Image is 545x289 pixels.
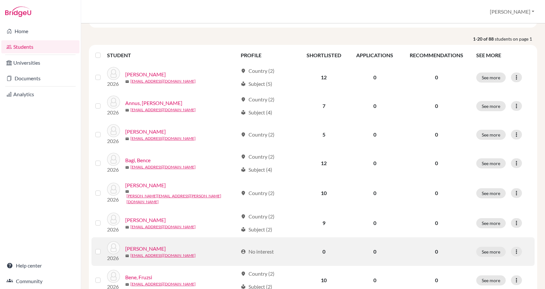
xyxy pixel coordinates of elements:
th: SHORTLISTED [299,47,349,63]
td: 5 [299,120,349,149]
span: local_library [241,167,246,172]
span: location_on [241,68,246,73]
button: See more [476,188,506,198]
p: 2026 [107,196,120,204]
a: Community [1,275,79,288]
p: 2026 [107,109,120,116]
a: Bene, Fruzsi [125,273,152,281]
a: [EMAIL_ADDRESS][DOMAIN_NAME] [130,224,196,230]
strong: 1-20 of 88 [473,35,495,42]
span: local_library [241,110,246,115]
span: students on page 1 [495,35,537,42]
div: Country (2) [241,213,274,220]
span: location_on [241,190,246,196]
a: [EMAIL_ADDRESS][DOMAIN_NAME] [130,281,196,287]
span: mail [125,108,129,112]
p: 2026 [107,166,120,174]
td: 12 [299,63,349,92]
button: See more [476,275,506,285]
p: 0 [405,73,468,81]
td: 0 [349,177,401,209]
span: local_library [241,81,246,86]
span: mail [125,137,129,141]
img: Bene, Fruzsi [107,270,120,283]
span: location_on [241,154,246,159]
p: 0 [405,159,468,167]
img: Bridge-U [5,7,31,17]
a: [PERSON_NAME] [125,71,166,78]
p: 0 [405,131,468,138]
a: [PERSON_NAME] [125,245,166,253]
button: See more [476,130,506,140]
td: 12 [299,149,349,177]
td: 0 [299,237,349,266]
span: mail [125,225,129,229]
th: APPLICATIONS [349,47,401,63]
td: 7 [299,92,349,120]
div: Country (2) [241,67,274,75]
span: location_on [241,271,246,276]
a: [EMAIL_ADDRESS][DOMAIN_NAME] [130,136,196,141]
div: Country (2) [241,153,274,161]
a: [EMAIL_ADDRESS][DOMAIN_NAME] [130,164,196,170]
span: mail [125,254,129,258]
p: 0 [405,219,468,227]
p: 0 [405,276,468,284]
span: mail [125,282,129,286]
td: 0 [349,92,401,120]
span: mail [125,80,129,84]
button: [PERSON_NAME] [487,6,537,18]
img: Areniello Scharli, Dávid [107,124,120,137]
img: Ábrahám, Emma [107,67,120,80]
div: Subject (5) [241,80,272,88]
div: Subject (4) [241,166,272,174]
button: See more [476,72,506,83]
td: 0 [349,63,401,92]
td: 9 [299,209,349,237]
div: Subject (4) [241,109,272,116]
a: [EMAIL_ADDRESS][DOMAIN_NAME] [130,253,196,258]
div: Country (2) [241,189,274,197]
th: RECOMMENDATIONS [401,47,472,63]
p: 0 [405,189,468,197]
a: Analytics [1,88,79,101]
span: location_on [241,132,246,137]
span: account_circle [241,249,246,254]
button: See more [476,101,506,111]
p: 0 [405,248,468,256]
button: See more [476,218,506,228]
th: SEE MORE [472,47,535,63]
td: 0 [349,149,401,177]
span: mail [125,165,129,169]
a: [EMAIL_ADDRESS][DOMAIN_NAME] [130,107,196,113]
span: mail [125,190,129,193]
a: [PERSON_NAME][EMAIL_ADDRESS][PERSON_NAME][DOMAIN_NAME] [127,193,238,205]
span: location_on [241,214,246,219]
p: 2026 [107,137,120,145]
div: No interest [241,248,274,256]
a: [PERSON_NAME] [125,181,166,189]
td: 0 [349,237,401,266]
img: Bálint, Aliz [107,183,120,196]
a: [EMAIL_ADDRESS][DOMAIN_NAME] [130,78,196,84]
td: 0 [349,120,401,149]
p: 0 [405,102,468,110]
p: 2026 [107,254,120,262]
div: Subject (2) [241,226,272,233]
a: Home [1,25,79,38]
a: Bagi, Bence [125,156,151,164]
div: Country (2) [241,270,274,278]
p: 2026 [107,80,120,88]
a: Students [1,40,79,53]
a: [PERSON_NAME] [125,128,166,136]
button: See more [476,247,506,257]
th: STUDENT [107,47,237,63]
span: location_on [241,97,246,102]
img: Annus, Dorottya [107,96,120,109]
a: Documents [1,72,79,85]
th: PROFILE [237,47,299,63]
button: See more [476,158,506,168]
img: Becsei, Attila [107,241,120,254]
td: 10 [299,177,349,209]
span: local_library [241,227,246,232]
